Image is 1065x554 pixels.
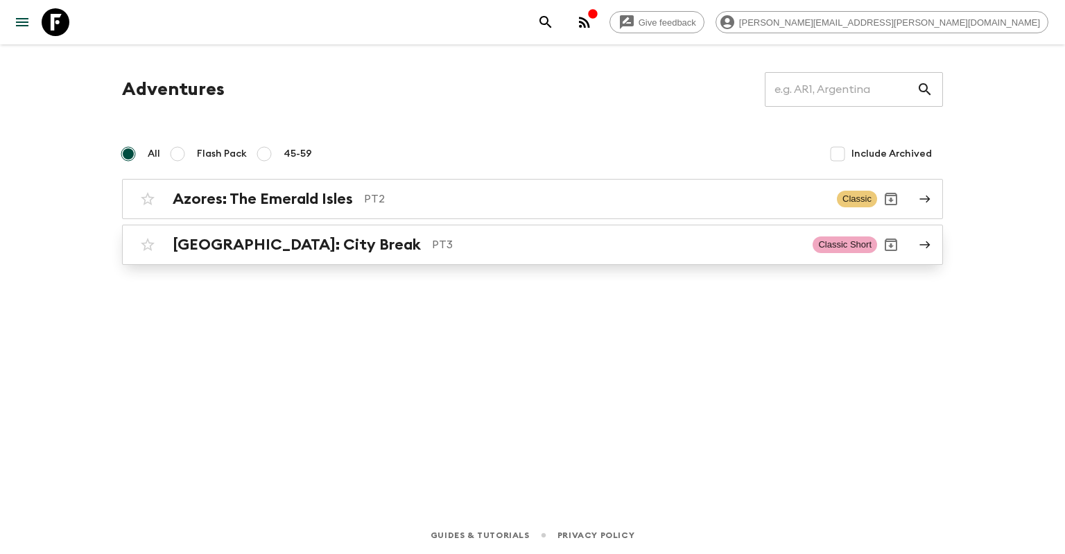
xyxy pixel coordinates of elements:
[877,185,905,213] button: Archive
[837,191,877,207] span: Classic
[609,11,704,33] a: Give feedback
[122,225,943,265] a: [GEOGRAPHIC_DATA]: City BreakPT3Classic ShortArchive
[877,231,905,259] button: Archive
[631,17,704,28] span: Give feedback
[173,190,353,208] h2: Azores: The Emerald Isles
[557,528,634,543] a: Privacy Policy
[364,191,826,207] p: PT2
[813,236,877,253] span: Classic Short
[122,179,943,219] a: Azores: The Emerald IslesPT2ClassicArchive
[731,17,1048,28] span: [PERSON_NAME][EMAIL_ADDRESS][PERSON_NAME][DOMAIN_NAME]
[716,11,1048,33] div: [PERSON_NAME][EMAIL_ADDRESS][PERSON_NAME][DOMAIN_NAME]
[284,147,312,161] span: 45-59
[173,236,421,254] h2: [GEOGRAPHIC_DATA]: City Break
[197,147,247,161] span: Flash Pack
[148,147,160,161] span: All
[851,147,932,161] span: Include Archived
[532,8,560,36] button: search adventures
[8,8,36,36] button: menu
[122,76,225,103] h1: Adventures
[431,528,530,543] a: Guides & Tutorials
[765,70,917,109] input: e.g. AR1, Argentina
[432,236,802,253] p: PT3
